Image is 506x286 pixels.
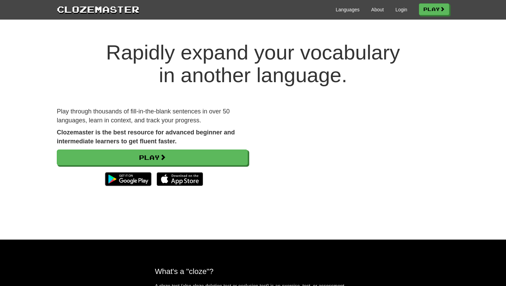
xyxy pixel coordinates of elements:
a: About [371,6,384,13]
h2: What's a "cloze"? [155,267,351,276]
strong: Clozemaster is the best resource for advanced beginner and intermediate learners to get fluent fa... [57,129,235,145]
p: Play through thousands of fill-in-the-blank sentences in over 50 languages, learn in context, and... [57,107,248,125]
a: Play [419,3,449,15]
a: Languages [336,6,359,13]
a: Clozemaster [57,3,139,15]
a: Login [396,6,407,13]
a: Play [57,150,248,165]
img: Get it on Google Play [102,169,155,189]
img: Download_on_the_App_Store_Badge_US-UK_135x40-25178aeef6eb6b83b96f5f2d004eda3bffbb37122de64afbaef7... [157,172,203,186]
